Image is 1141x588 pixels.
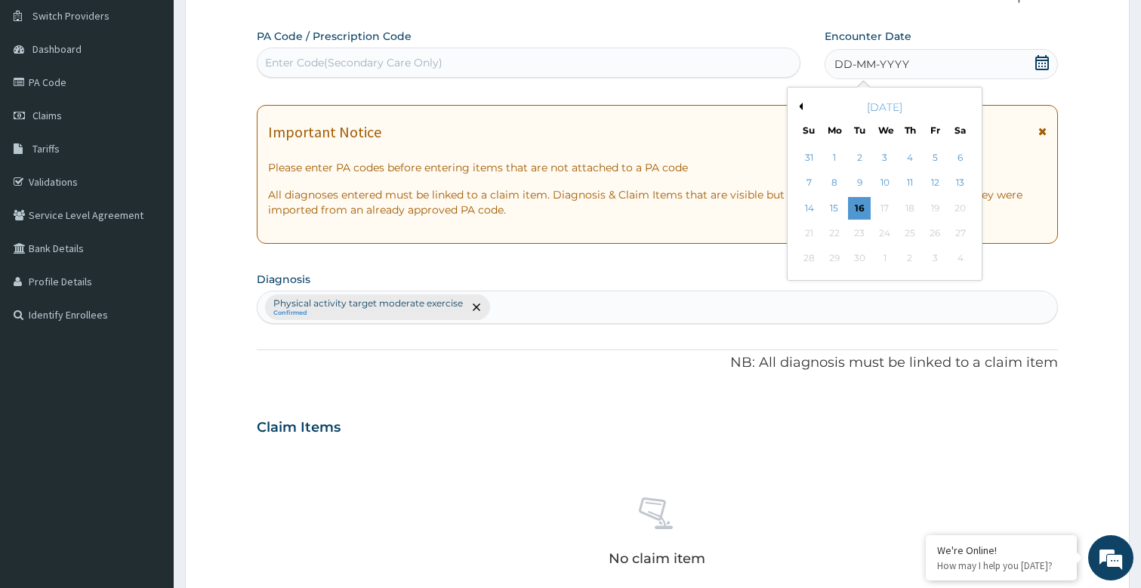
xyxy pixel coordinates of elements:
div: Choose Sunday, September 14th, 2025 [798,197,821,220]
div: Choose Monday, September 8th, 2025 [823,172,846,195]
span: Claims [32,109,62,122]
div: Su [803,124,816,137]
div: Not available Monday, September 22nd, 2025 [823,222,846,245]
span: We're online! [88,190,208,343]
div: Not available Wednesday, September 24th, 2025 [874,222,896,245]
div: Not available Saturday, September 20th, 2025 [949,197,972,220]
div: Not available Friday, September 19th, 2025 [924,197,947,220]
div: Not available Monday, September 29th, 2025 [823,248,846,270]
div: Sa [954,124,967,137]
img: d_794563401_company_1708531726252_794563401 [28,75,61,113]
button: Previous Month [795,103,803,110]
div: Choose Sunday, August 31st, 2025 [798,146,821,169]
span: Switch Providers [32,9,109,23]
p: All diagnoses entered must be linked to a claim item. Diagnosis & Claim Items that are visible bu... [268,187,1047,217]
div: Choose Friday, September 12th, 2025 [924,172,947,195]
div: Fr [929,124,942,137]
p: How may I help you today? [937,559,1065,572]
label: PA Code / Prescription Code [257,29,412,44]
div: Not available Tuesday, September 23rd, 2025 [849,222,871,245]
div: Not available Saturday, October 4th, 2025 [949,248,972,270]
label: Diagnosis [257,272,310,287]
div: Chat with us now [79,85,254,104]
div: Choose Tuesday, September 2nd, 2025 [849,146,871,169]
div: Tu [853,124,866,137]
span: Tariffs [32,142,60,155]
h3: Claim Items [257,420,341,436]
p: NB: All diagnosis must be linked to a claim item [257,353,1059,373]
div: Not available Friday, September 26th, 2025 [924,222,947,245]
div: Not available Sunday, September 21st, 2025 [798,222,821,245]
div: We [878,124,891,137]
div: Not available Saturday, September 27th, 2025 [949,222,972,245]
div: Choose Monday, September 1st, 2025 [823,146,846,169]
div: Choose Wednesday, September 3rd, 2025 [874,146,896,169]
div: Choose Tuesday, September 16th, 2025 [849,197,871,220]
div: month 2025-09 [797,146,973,272]
div: Not available Friday, October 3rd, 2025 [924,248,947,270]
p: No claim item [609,551,705,566]
div: Choose Monday, September 15th, 2025 [823,197,846,220]
div: Minimize live chat window [248,8,284,44]
div: Not available Sunday, September 28th, 2025 [798,248,821,270]
div: Not available Thursday, September 18th, 2025 [899,197,921,220]
div: We're Online! [937,543,1065,557]
div: Not available Wednesday, September 17th, 2025 [874,197,896,220]
div: Choose Tuesday, September 9th, 2025 [849,172,871,195]
div: Mo [828,124,841,137]
div: Choose Wednesday, September 10th, 2025 [874,172,896,195]
div: Choose Saturday, September 6th, 2025 [949,146,972,169]
div: Enter Code(Secondary Care Only) [265,55,443,70]
h1: Important Notice [268,124,381,140]
p: Please enter PA codes before entering items that are not attached to a PA code [268,160,1047,175]
div: Not available Thursday, October 2nd, 2025 [899,248,921,270]
div: Not available Thursday, September 25th, 2025 [899,222,921,245]
label: Encounter Date [825,29,911,44]
div: Th [904,124,917,137]
div: Choose Sunday, September 7th, 2025 [798,172,821,195]
div: Not available Wednesday, October 1st, 2025 [874,248,896,270]
div: Choose Friday, September 5th, 2025 [924,146,947,169]
div: Choose Saturday, September 13th, 2025 [949,172,972,195]
textarea: Type your message and hit 'Enter' [8,412,288,465]
div: [DATE] [794,100,976,115]
span: Dashboard [32,42,82,56]
div: Choose Thursday, September 4th, 2025 [899,146,921,169]
div: Choose Thursday, September 11th, 2025 [899,172,921,195]
span: DD-MM-YYYY [834,57,909,72]
div: Not available Tuesday, September 30th, 2025 [849,248,871,270]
